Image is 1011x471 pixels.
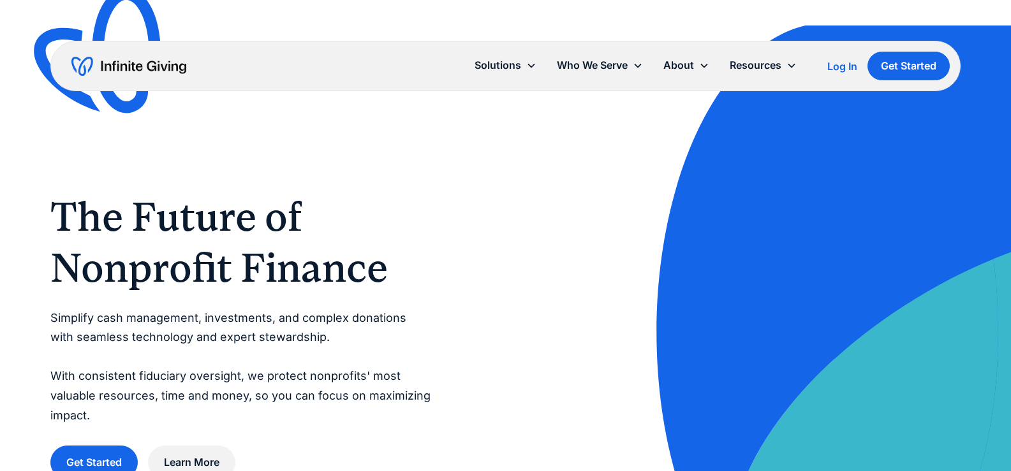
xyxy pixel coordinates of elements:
[557,57,628,74] div: Who We Serve
[730,57,781,74] div: Resources
[50,191,432,293] h1: The Future of Nonprofit Finance
[827,59,857,74] a: Log In
[475,57,521,74] div: Solutions
[867,52,950,80] a: Get Started
[663,57,694,74] div: About
[50,308,432,426] p: Simplify cash management, investments, and complex donations with seamless technology and expert ...
[827,61,857,71] div: Log In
